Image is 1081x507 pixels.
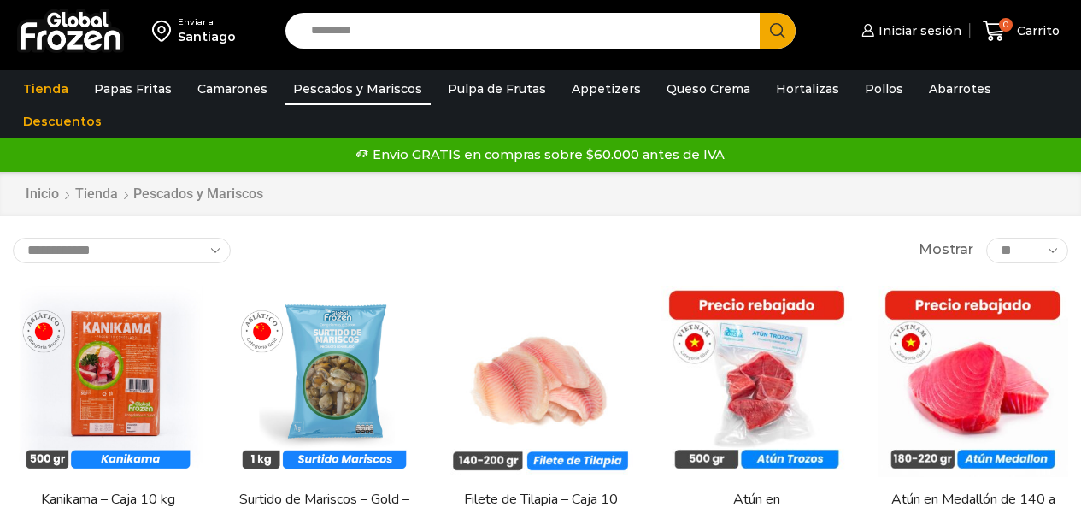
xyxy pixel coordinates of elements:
a: Pulpa de Frutas [439,73,555,105]
a: Queso Crema [658,73,759,105]
a: Pollos [856,73,912,105]
span: Carrito [1013,22,1060,39]
a: Papas Fritas [85,73,180,105]
button: Search button [760,13,796,49]
a: Inicio [25,185,60,204]
a: Appetizers [563,73,649,105]
a: Abarrotes [920,73,1000,105]
h1: Pescados y Mariscos [133,186,263,202]
a: Camarones [189,73,276,105]
div: Enviar a [178,16,236,28]
nav: Breadcrumb [25,185,263,204]
select: Pedido de la tienda [13,238,231,263]
a: Pescados y Mariscos [285,73,431,105]
span: Iniciar sesión [874,22,961,39]
div: Santiago [178,28,236,45]
a: Tienda [15,73,77,105]
a: Tienda [74,185,119,204]
img: address-field-icon.svg [152,16,178,45]
a: Iniciar sesión [857,14,961,48]
a: 0 Carrito [978,11,1064,51]
span: Mostrar [919,240,973,260]
a: Hortalizas [767,73,848,105]
span: 0 [999,18,1013,32]
a: Descuentos [15,105,110,138]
